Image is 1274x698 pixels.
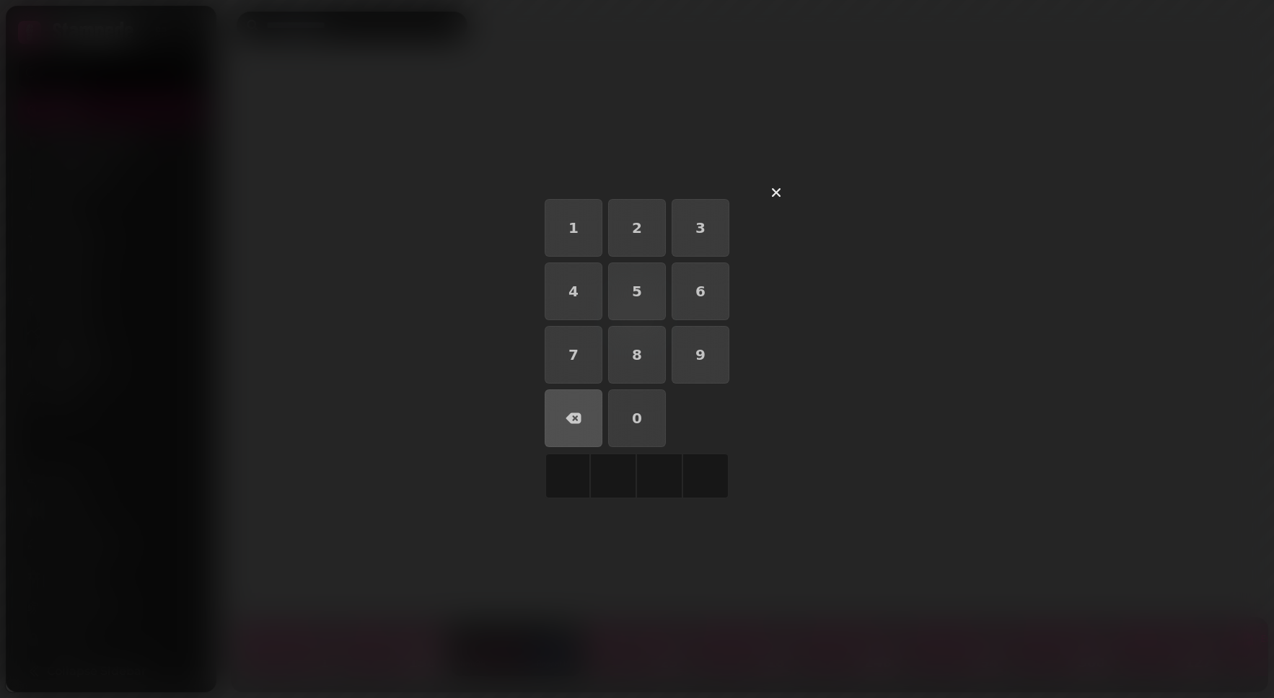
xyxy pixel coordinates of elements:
button: 8 [608,326,666,384]
button: 6 [672,262,729,320]
button: 1 [545,199,602,257]
button: 3 [672,199,729,257]
button: 5 [608,262,666,320]
button: 7 [545,326,602,384]
button: 2 [608,199,666,257]
button: 0 [608,389,666,447]
button: 9 [672,326,729,384]
button: 4 [545,262,602,320]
